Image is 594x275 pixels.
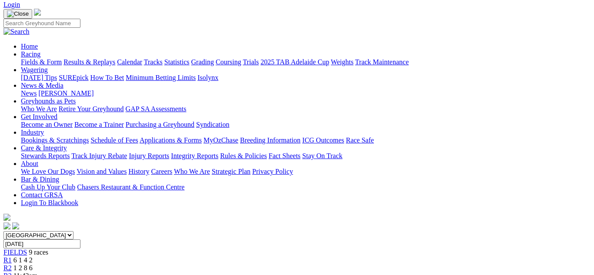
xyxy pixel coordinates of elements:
a: 2025 TAB Adelaide Cup [260,58,329,66]
a: Track Injury Rebate [71,152,127,159]
a: We Love Our Dogs [21,168,75,175]
a: Stewards Reports [21,152,70,159]
a: Wagering [21,66,48,73]
div: Wagering [21,74,591,82]
a: SUREpick [59,74,88,81]
div: Industry [21,136,591,144]
a: News [21,89,37,97]
a: Syndication [196,121,229,128]
a: Chasers Restaurant & Function Centre [77,183,184,191]
div: Get Involved [21,121,591,129]
a: Minimum Betting Limits [126,74,196,81]
a: Trials [243,58,259,66]
img: facebook.svg [3,222,10,229]
a: Home [21,43,38,50]
div: News & Media [21,89,591,97]
span: 9 races [29,248,48,256]
a: Calendar [117,58,142,66]
input: Search [3,19,80,28]
button: Toggle navigation [3,9,32,19]
a: Contact GRSA [21,191,63,199]
a: Statistics [164,58,190,66]
span: 1 2 8 6 [13,264,33,272]
img: Search [3,28,30,36]
a: Greyhounds as Pets [21,97,76,105]
a: [PERSON_NAME] [38,89,93,97]
a: Results & Replays [63,58,115,66]
a: Bookings & Scratchings [21,136,89,144]
img: Close [7,10,29,17]
a: Track Maintenance [355,58,409,66]
a: History [128,168,149,175]
a: [DATE] Tips [21,74,57,81]
a: Weights [331,58,354,66]
div: Care & Integrity [21,152,591,160]
a: Applications & Forms [140,136,202,144]
a: Race Safe [346,136,374,144]
a: Vision and Values [77,168,127,175]
a: Fact Sheets [269,152,300,159]
input: Select date [3,239,80,248]
span: 6 1 4 2 [13,256,33,264]
a: Who We Are [21,105,57,113]
a: News & Media [21,82,63,89]
img: logo-grsa-white.png [3,214,10,221]
a: Coursing [216,58,241,66]
a: Rules & Policies [220,152,267,159]
a: Login To Blackbook [21,199,78,206]
a: MyOzChase [204,136,238,144]
a: Racing [21,50,40,58]
a: Become an Owner [21,121,73,128]
div: About [21,168,591,176]
a: Login [3,1,20,8]
img: twitter.svg [12,222,19,229]
a: Retire Your Greyhound [59,105,124,113]
a: GAP SA Assessments [126,105,187,113]
a: Who We Are [174,168,210,175]
a: About [21,160,38,167]
a: Integrity Reports [171,152,218,159]
a: R2 [3,264,12,272]
a: ICG Outcomes [302,136,344,144]
div: Racing [21,58,591,66]
a: Purchasing a Greyhound [126,121,194,128]
a: Schedule of Fees [90,136,138,144]
div: Greyhounds as Pets [21,105,591,113]
a: Stay On Track [302,152,342,159]
a: Get Involved [21,113,57,120]
a: Injury Reports [129,152,169,159]
a: R1 [3,256,12,264]
a: FIELDS [3,248,27,256]
a: Cash Up Your Club [21,183,75,191]
a: Bar & Dining [21,176,59,183]
div: Bar & Dining [21,183,591,191]
img: logo-grsa-white.png [34,9,41,16]
a: Isolynx [197,74,218,81]
a: Care & Integrity [21,144,67,152]
a: Strategic Plan [212,168,250,175]
a: Privacy Policy [252,168,293,175]
a: Become a Trainer [74,121,124,128]
a: Careers [151,168,172,175]
a: How To Bet [90,74,124,81]
a: Fields & Form [21,58,62,66]
a: Tracks [144,58,163,66]
a: Grading [191,58,214,66]
a: Industry [21,129,44,136]
a: Breeding Information [240,136,300,144]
